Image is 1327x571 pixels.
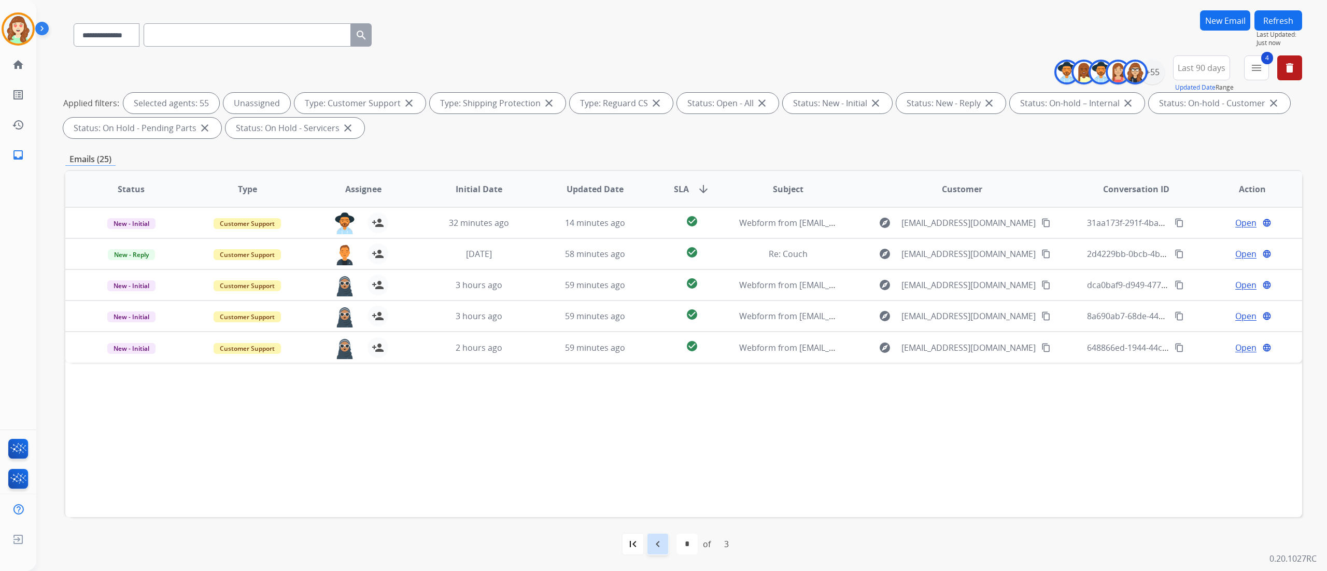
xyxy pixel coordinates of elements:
mat-icon: content_copy [1175,343,1184,352]
span: 2d4229bb-0bcb-4b70-b3c8-6dff22b940f1 [1087,248,1245,260]
span: 2 hours ago [456,342,502,353]
mat-icon: explore [879,341,891,354]
span: dca0baf9-d949-4774-bc72-a4314d8dc1f3 [1087,279,1244,291]
mat-icon: person_add [372,310,384,322]
mat-icon: check_circle [686,277,698,290]
span: Webform from [EMAIL_ADDRESS][DOMAIN_NAME] on [DATE] [739,217,974,229]
span: Open [1235,279,1257,291]
mat-icon: home [12,59,24,71]
mat-icon: close [756,97,768,109]
span: 648866ed-1944-44cc-8ff7-c6a54b876d10 [1087,342,1243,353]
span: Assignee [345,183,382,195]
span: Status [118,183,145,195]
span: Just now [1257,39,1302,47]
mat-icon: close [650,97,662,109]
span: Updated Date [567,183,624,195]
mat-icon: list_alt [12,89,24,101]
span: 59 minutes ago [565,310,625,322]
div: Status: New - Initial [783,93,892,113]
span: [EMAIL_ADDRESS][DOMAIN_NAME] [901,279,1036,291]
div: of [703,538,711,550]
span: [EMAIL_ADDRESS][DOMAIN_NAME] [901,248,1036,260]
mat-icon: history [12,119,24,131]
mat-icon: language [1262,249,1272,259]
mat-icon: explore [879,248,891,260]
mat-icon: close [1267,97,1280,109]
p: Applied filters: [63,97,119,109]
mat-icon: close [869,97,882,109]
mat-icon: close [1122,97,1134,109]
mat-icon: content_copy [1041,280,1051,290]
span: Customer Support [214,311,281,322]
mat-icon: close [543,97,555,109]
mat-icon: close [983,97,995,109]
button: Refresh [1254,10,1302,31]
p: 0.20.1027RC [1269,552,1317,565]
mat-icon: search [355,29,368,41]
button: 4 [1244,55,1269,80]
mat-icon: close [342,122,354,134]
mat-icon: content_copy [1175,218,1184,227]
span: [EMAIL_ADDRESS][DOMAIN_NAME] [901,341,1036,354]
span: 3 hours ago [456,310,502,322]
img: agent-avatar [334,212,355,234]
mat-icon: language [1262,218,1272,227]
mat-icon: person_add [372,341,384,354]
span: 58 minutes ago [565,248,625,260]
span: New - Initial [107,280,156,291]
span: Open [1235,310,1257,322]
span: Open [1235,248,1257,260]
div: Type: Reguard CS [570,93,673,113]
span: 8a690ab7-68de-44d5-93d9-5110724bcdbf [1087,310,1248,322]
span: [EMAIL_ADDRESS][DOMAIN_NAME] [901,217,1036,229]
mat-icon: check_circle [686,308,698,321]
span: Customer Support [214,343,281,354]
div: Status: On Hold - Pending Parts [63,118,221,138]
img: avatar [4,15,33,44]
div: 3 [716,534,737,554]
span: 4 [1261,52,1273,64]
span: Customer Support [214,249,281,260]
button: New Email [1200,10,1250,31]
mat-icon: inbox [12,149,24,161]
div: Unassigned [223,93,290,113]
span: Range [1175,83,1234,92]
span: 3 hours ago [456,279,502,291]
mat-icon: close [199,122,211,134]
span: Webform from [EMAIL_ADDRESS][DOMAIN_NAME] on [DATE] [739,279,974,291]
span: New - Initial [107,343,156,354]
button: Updated Date [1175,83,1216,92]
span: Type [238,183,257,195]
span: Initial Date [456,183,502,195]
div: +55 [1140,60,1165,84]
mat-icon: content_copy [1041,311,1051,321]
mat-icon: person_add [372,217,384,229]
span: Customer Support [214,218,281,229]
th: Action [1186,171,1302,207]
mat-icon: language [1262,311,1272,321]
button: Last 90 days [1173,55,1230,80]
div: Status: On-hold - Customer [1149,93,1290,113]
mat-icon: close [403,97,415,109]
mat-icon: language [1262,280,1272,290]
div: Status: Open - All [677,93,779,113]
div: Status: On-hold – Internal [1010,93,1145,113]
span: [DATE] [466,248,492,260]
span: Last Updated: [1257,31,1302,39]
mat-icon: arrow_downward [697,183,710,195]
div: Type: Shipping Protection [430,93,566,113]
span: Open [1235,217,1257,229]
mat-icon: content_copy [1041,343,1051,352]
mat-icon: content_copy [1175,249,1184,259]
mat-icon: explore [879,217,891,229]
span: New - Reply [108,249,155,260]
mat-icon: content_copy [1041,218,1051,227]
mat-icon: first_page [627,538,639,550]
mat-icon: check_circle [686,215,698,227]
p: Emails (25) [65,153,116,166]
span: Conversation ID [1103,183,1169,195]
div: Type: Customer Support [294,93,426,113]
mat-icon: language [1262,343,1272,352]
span: Customer [942,183,982,195]
div: Status: New - Reply [896,93,1006,113]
